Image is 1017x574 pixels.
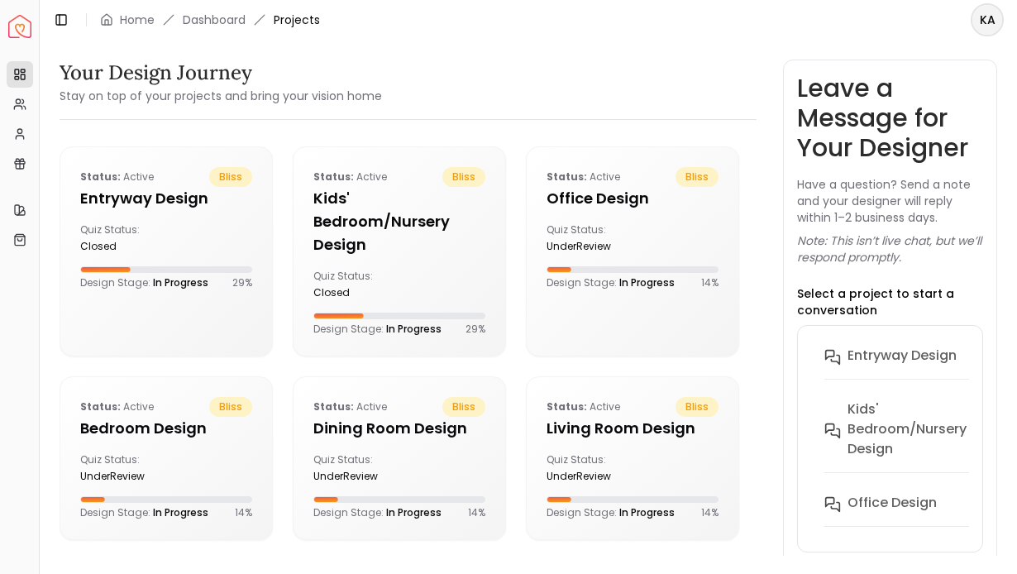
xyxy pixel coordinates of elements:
span: In Progress [386,322,442,336]
div: underReview [313,470,393,483]
span: KA [972,5,1002,35]
span: bliss [442,397,485,417]
p: active [547,397,620,417]
div: Quiz Status: [547,453,626,483]
h5: Living Room design [547,417,719,440]
span: In Progress [386,505,442,519]
span: bliss [442,167,485,187]
h6: entryway design [847,346,957,366]
p: 14 % [701,506,719,519]
h3: Leave a Message for Your Designer [797,74,984,163]
p: Design Stage: [80,506,208,519]
button: Kids' Bedroom/Nursery design [811,393,1006,486]
p: active [313,167,387,187]
span: bliss [209,397,252,417]
h6: Office design [847,493,937,513]
span: Projects [274,12,320,28]
b: Status: [313,170,354,184]
span: bliss [676,397,719,417]
h6: Kids' Bedroom/Nursery design [847,399,967,459]
p: Note: This isn’t live chat, but we’ll respond promptly. [797,232,984,265]
p: active [313,397,387,417]
p: 14 % [468,506,485,519]
b: Status: [547,170,587,184]
nav: breadcrumb [100,12,320,28]
p: active [80,397,154,417]
b: Status: [313,399,354,414]
span: bliss [209,167,252,187]
h5: Office design [547,187,719,210]
p: Design Stage: [547,506,675,519]
div: closed [80,240,160,253]
span: In Progress [153,275,208,289]
span: In Progress [619,505,675,519]
p: Design Stage: [313,323,442,336]
div: Quiz Status: [313,270,393,299]
p: active [547,167,620,187]
div: closed [313,286,393,299]
p: 29 % [232,276,252,289]
img: Spacejoy Logo [8,15,31,38]
p: Design Stage: [547,276,675,289]
div: underReview [547,470,626,483]
a: Home [120,12,155,28]
div: Quiz Status: [547,223,626,253]
p: 14 % [701,276,719,289]
span: In Progress [619,275,675,289]
h5: Kids' Bedroom/Nursery design [313,187,485,256]
div: Quiz Status: [80,453,160,483]
p: 14 % [235,506,252,519]
button: KA [971,3,1004,36]
div: underReview [547,240,626,253]
b: Status: [547,399,587,414]
p: Select a project to start a conversation [797,285,984,318]
p: active [80,167,154,187]
button: Office design [811,486,1006,540]
h3: Your Design Journey [60,60,382,86]
small: Stay on top of your projects and bring your vision home [60,88,382,104]
b: Status: [80,399,121,414]
span: bliss [676,167,719,187]
p: Design Stage: [313,506,442,519]
span: In Progress [153,505,208,519]
div: Quiz Status: [80,223,160,253]
p: Have a question? Send a note and your designer will reply within 1–2 business days. [797,176,984,226]
a: Spacejoy [8,15,31,38]
a: Dashboard [183,12,246,28]
div: Quiz Status: [313,453,393,483]
div: underReview [80,470,160,483]
h5: entryway design [80,187,252,210]
h5: Bedroom design [80,417,252,440]
p: Design Stage: [80,276,208,289]
h5: Dining Room design [313,417,485,440]
p: 29 % [466,323,485,336]
button: entryway design [811,339,1006,393]
b: Status: [80,170,121,184]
